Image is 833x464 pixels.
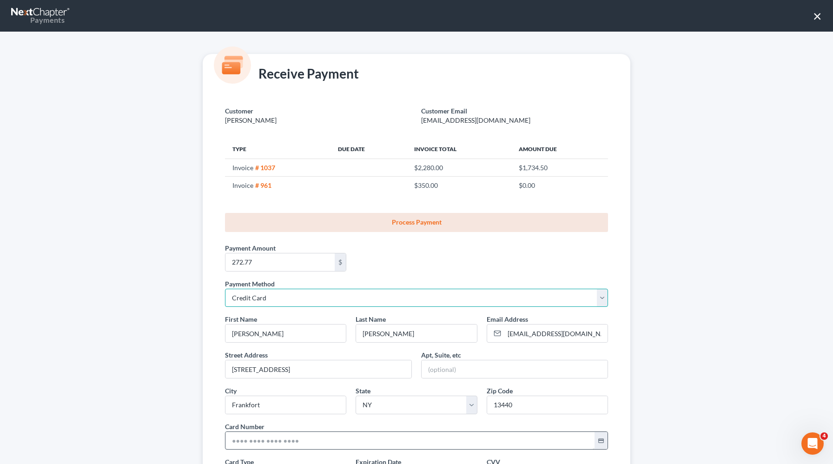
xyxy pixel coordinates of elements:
button: × [813,8,822,23]
span: Invoice [232,164,253,172]
span: Card Number [225,423,264,431]
img: icon-card-7b25198184e2a804efa62d31be166a52b8f3802235d01b8ac243be8adfaa5ebc.svg [214,46,251,84]
input: XXXXX [487,396,608,414]
label: Customer Email [421,106,467,116]
input: -- [225,325,346,342]
input: Enter address... [225,360,411,378]
input: Enter city... [225,396,346,414]
input: ●●●● ●●●● ●●●● ●●●● [225,432,595,450]
span: Email Address [487,315,528,323]
input: 0.00 [225,253,335,271]
td: $0.00 [511,177,608,194]
td: $2,280.00 [407,159,511,176]
strong: # 1037 [255,164,275,172]
a: Process Payment [225,213,608,232]
div: Payments [11,15,65,25]
strong: # 961 [255,181,271,189]
th: Type [225,140,331,159]
i: credit_card [598,437,604,444]
span: Last Name [356,315,386,323]
span: Payment Method [225,280,275,288]
span: Payment Amount [225,244,276,252]
span: Street Address [225,351,268,359]
span: City [225,387,237,395]
iframe: Intercom live chat [801,432,824,455]
a: Payments [11,5,71,27]
span: 4 [820,432,828,440]
th: Due Date [331,140,407,159]
span: State [356,387,370,395]
td: $1,734.50 [511,159,608,176]
span: Invoice [232,181,253,189]
p: [PERSON_NAME] [225,116,412,125]
input: -- [356,325,476,342]
div: Receive Payment [225,65,359,84]
th: Invoice Total [407,140,511,159]
th: Amount Due [511,140,608,159]
p: [EMAIL_ADDRESS][DOMAIN_NAME] [421,116,608,125]
span: Zip Code [487,387,513,395]
input: (optional) [422,360,608,378]
div: $ [335,253,346,271]
td: $350.00 [407,177,511,194]
span: Apt, Suite, etc [421,351,461,359]
span: First Name [225,315,257,323]
label: Customer [225,106,253,116]
input: Enter email... [504,325,608,342]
